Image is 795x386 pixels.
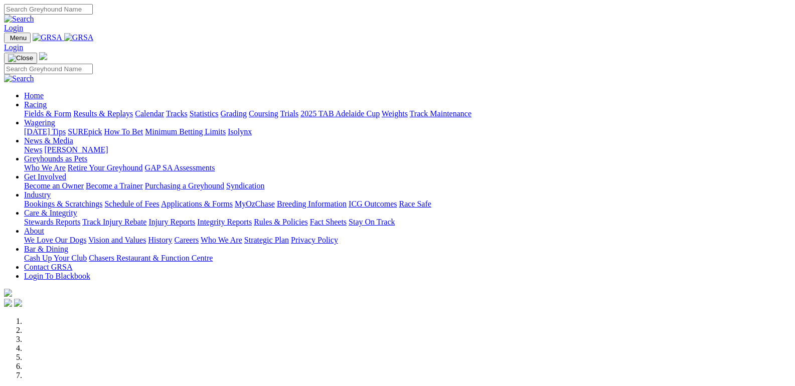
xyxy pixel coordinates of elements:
[24,218,80,226] a: Stewards Reports
[161,200,233,208] a: Applications & Forms
[291,236,338,244] a: Privacy Policy
[24,127,66,136] a: [DATE] Tips
[24,245,68,253] a: Bar & Dining
[73,109,133,118] a: Results & Replays
[4,33,31,43] button: Toggle navigation
[24,181,84,190] a: Become an Owner
[4,15,34,24] img: Search
[24,200,791,209] div: Industry
[226,181,264,190] a: Syndication
[221,109,247,118] a: Grading
[145,127,226,136] a: Minimum Betting Limits
[64,33,94,42] img: GRSA
[349,218,395,226] a: Stay On Track
[399,200,431,208] a: Race Safe
[24,181,791,190] div: Get Involved
[24,254,791,263] div: Bar & Dining
[148,218,195,226] a: Injury Reports
[145,163,215,172] a: GAP SA Assessments
[24,118,55,127] a: Wagering
[24,163,791,172] div: Greyhounds as Pets
[277,200,347,208] a: Breeding Information
[4,4,93,15] input: Search
[228,127,252,136] a: Isolynx
[68,127,102,136] a: SUREpick
[4,24,23,32] a: Login
[24,145,791,154] div: News & Media
[24,145,42,154] a: News
[24,254,87,262] a: Cash Up Your Club
[310,218,347,226] a: Fact Sheets
[24,91,44,100] a: Home
[4,43,23,52] a: Login
[166,109,188,118] a: Tracks
[244,236,289,244] a: Strategic Plan
[10,34,27,42] span: Menu
[4,299,12,307] img: facebook.svg
[24,127,791,136] div: Wagering
[197,218,252,226] a: Integrity Reports
[280,109,298,118] a: Trials
[24,172,66,181] a: Get Involved
[24,209,77,217] a: Care & Integrity
[349,200,397,208] a: ICG Outcomes
[249,109,278,118] a: Coursing
[39,52,47,60] img: logo-grsa-white.png
[14,299,22,307] img: twitter.svg
[190,109,219,118] a: Statistics
[24,109,791,118] div: Racing
[382,109,408,118] a: Weights
[33,33,62,42] img: GRSA
[24,236,86,244] a: We Love Our Dogs
[300,109,380,118] a: 2025 TAB Adelaide Cup
[24,154,87,163] a: Greyhounds as Pets
[4,289,12,297] img: logo-grsa-white.png
[24,227,44,235] a: About
[135,109,164,118] a: Calendar
[4,74,34,83] img: Search
[24,236,791,245] div: About
[410,109,471,118] a: Track Maintenance
[4,53,37,64] button: Toggle navigation
[24,190,51,199] a: Industry
[254,218,308,226] a: Rules & Policies
[104,127,143,136] a: How To Bet
[88,236,146,244] a: Vision and Values
[104,200,159,208] a: Schedule of Fees
[148,236,172,244] a: History
[24,136,73,145] a: News & Media
[24,109,71,118] a: Fields & Form
[201,236,242,244] a: Who We Are
[24,163,66,172] a: Who We Are
[8,54,33,62] img: Close
[82,218,146,226] a: Track Injury Rebate
[68,163,143,172] a: Retire Your Greyhound
[24,272,90,280] a: Login To Blackbook
[24,218,791,227] div: Care & Integrity
[89,254,213,262] a: Chasers Restaurant & Function Centre
[24,263,72,271] a: Contact GRSA
[235,200,275,208] a: MyOzChase
[145,181,224,190] a: Purchasing a Greyhound
[44,145,108,154] a: [PERSON_NAME]
[86,181,143,190] a: Become a Trainer
[24,100,47,109] a: Racing
[4,64,93,74] input: Search
[174,236,199,244] a: Careers
[24,200,102,208] a: Bookings & Scratchings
